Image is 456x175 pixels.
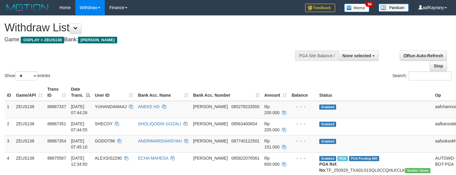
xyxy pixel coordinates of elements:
a: ECHA MAHESA [138,156,168,161]
span: [PERSON_NAME] [193,104,228,109]
span: 88867351 [47,121,66,126]
span: None selected [342,53,371,58]
span: Copy 087740122501 to clipboard [231,139,259,143]
span: Rp 205.000 [264,121,280,132]
img: MOTION_logo.png [5,3,50,12]
span: Grabbed [319,105,336,110]
img: panduan.png [379,4,409,12]
td: 2 [5,118,14,135]
th: Bank Acc. Name: activate to sort column ascending [136,84,191,101]
span: GODOT86 [95,139,115,143]
td: ZEUS138 [14,101,45,118]
span: ALEXSIS2290 [95,156,122,161]
input: Search: [409,71,451,80]
span: Grabbed [319,122,336,127]
span: Copy 08563400654 to clipboard [231,121,257,126]
label: Show entries [5,71,50,80]
span: Grabbed [319,139,336,144]
span: OXPLAY > ZEUS138 [21,37,64,43]
th: ID [5,84,14,101]
span: 88675587 [47,156,66,161]
img: Button%20Memo.svg [344,4,370,12]
span: PGA Pending [349,156,379,161]
b: PGA Ref. No: [319,162,337,173]
div: PGA Site Balance / [295,51,339,61]
span: Rp 200.000 [264,104,280,115]
span: 88867337 [47,104,66,109]
td: 1 [5,101,14,118]
span: Rp 600.000 [264,156,280,167]
span: SHECOY [95,121,113,126]
span: [DATE] 07:44:26 [71,104,87,115]
th: User ID: activate to sort column ascending [92,84,136,101]
h4: Game: Bank: [5,37,298,43]
th: Balance [289,84,317,101]
h1: Withdraw List [5,22,298,34]
td: 3 [5,135,14,152]
td: ZEUS138 [14,135,45,152]
select: Showentries [15,71,38,80]
div: - - - [292,121,314,127]
span: Grabbed [319,156,336,161]
a: Stop [430,61,447,71]
a: SHOLIQODIN GOZALI [138,121,181,126]
span: [DATE] 12:34:50 [71,156,87,167]
button: None selected [339,51,379,61]
div: - - - [292,155,314,161]
a: Run Auto-Refresh [400,51,447,61]
span: [PERSON_NAME] [193,156,228,161]
span: 34 [365,2,373,7]
span: Rp 151.000 [264,139,280,149]
img: Feedback.jpg [305,4,335,12]
span: YUHANDAMAAJ [95,104,127,109]
th: Bank Acc. Number: activate to sort column ascending [191,84,262,101]
a: ANDRIMARDIANSYAH [138,139,182,143]
th: Game/API: activate to sort column ascending [14,84,45,101]
span: [PERSON_NAME] [78,37,117,43]
span: Copy 085822076561 to clipboard [231,156,259,161]
span: [DATE] 07:45:10 [71,139,87,149]
a: ANEKE HD [138,104,160,109]
th: Amount: activate to sort column ascending [262,84,289,101]
th: Date Trans.: activate to sort column descending [68,84,92,101]
span: Marked by aafpengsreynich [337,156,348,161]
th: Status [317,84,433,101]
span: 88867354 [47,139,66,143]
span: Vendor URL: https://trx31.1velocity.biz [405,168,430,173]
th: Trans ID: activate to sort column ascending [45,84,68,101]
span: Copy 085278233500 to clipboard [231,104,259,109]
span: [PERSON_NAME] [193,121,228,126]
span: [PERSON_NAME] [193,139,228,143]
label: Search: [392,71,451,80]
div: - - - [292,138,314,144]
span: [DATE] 07:44:55 [71,121,87,132]
td: ZEUS138 [14,118,45,135]
div: - - - [292,104,314,110]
